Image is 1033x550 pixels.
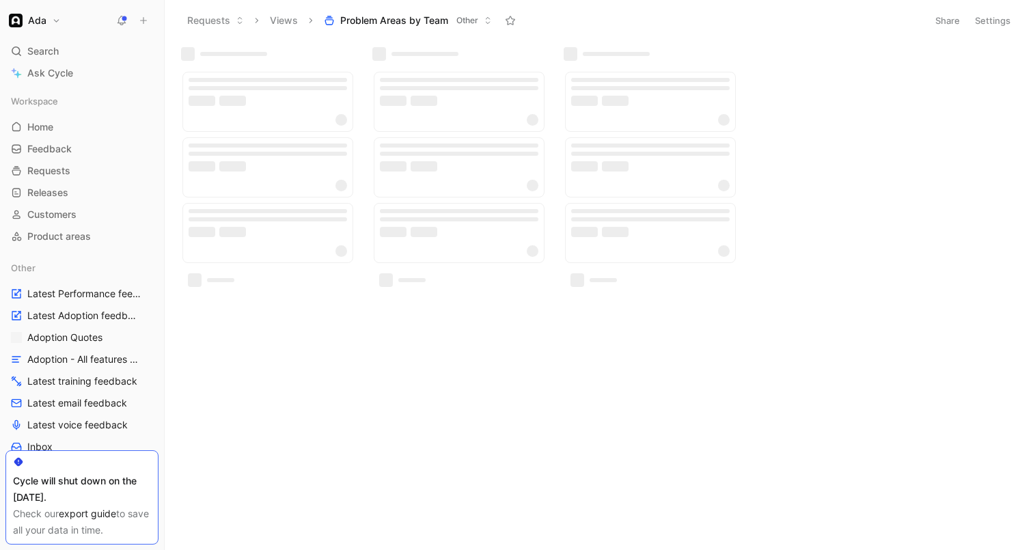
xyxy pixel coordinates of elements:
[5,371,159,391] a: Latest training feedback
[181,10,250,31] button: Requests
[5,204,159,225] a: Customers
[5,91,159,111] div: Workspace
[27,309,140,322] span: Latest Adoption feedback
[27,142,72,156] span: Feedback
[5,226,159,247] a: Product areas
[27,331,102,344] span: Adoption Quotes
[27,440,53,454] span: Inbox
[27,374,137,388] span: Latest training feedback
[27,287,141,301] span: Latest Performance feedback
[264,10,304,31] button: Views
[5,437,159,457] a: Inbox
[11,261,36,275] span: Other
[5,305,159,326] a: Latest Adoption feedback
[27,120,53,134] span: Home
[13,473,151,506] div: Cycle will shut down on the [DATE].
[5,41,159,61] div: Search
[5,284,159,304] a: Latest Performance feedback
[5,139,159,159] a: Feedback
[5,258,159,278] div: Other
[5,161,159,181] a: Requests
[5,63,159,83] a: Ask Cycle
[5,117,159,137] a: Home
[13,506,151,538] div: Check our to save all your data in time.
[929,11,966,30] button: Share
[969,11,1017,30] button: Settings
[5,11,64,30] button: AdaAda
[27,418,128,432] span: Latest voice feedback
[27,230,91,243] span: Product areas
[27,186,68,200] span: Releases
[28,14,46,27] h1: Ada
[456,14,478,27] span: Other
[9,14,23,27] img: Ada
[59,508,116,519] a: export guide
[27,353,144,366] span: Adoption - All features & problem areas
[5,415,159,435] a: Latest voice feedback
[340,14,448,27] span: Problem Areas by Team
[5,393,159,413] a: Latest email feedback
[11,94,58,108] span: Workspace
[5,349,159,370] a: Adoption - All features & problem areas
[27,208,77,221] span: Customers
[5,182,159,203] a: Releases
[27,396,127,410] span: Latest email feedback
[5,327,159,348] a: Adoption Quotes
[27,164,70,178] span: Requests
[27,43,59,59] span: Search
[318,10,498,31] button: Problem Areas by TeamOther
[27,65,73,81] span: Ask Cycle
